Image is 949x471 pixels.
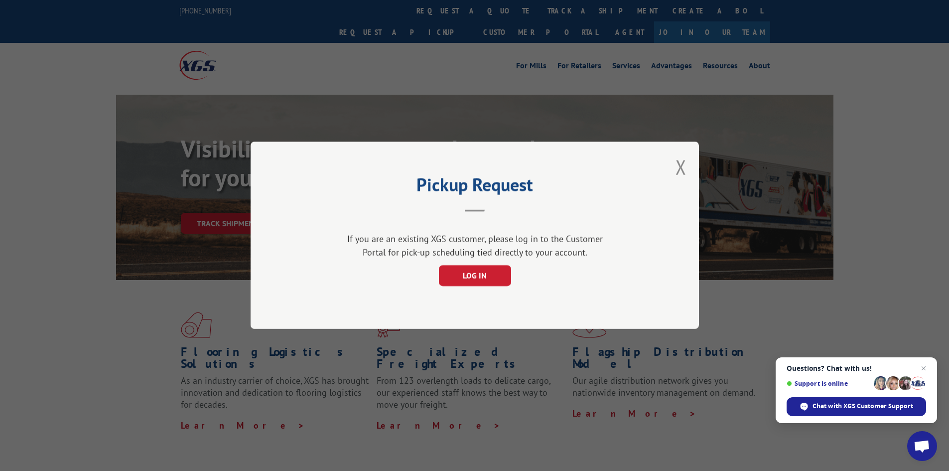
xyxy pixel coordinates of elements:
[813,402,913,411] span: Chat with XGS Customer Support
[438,272,511,281] a: LOG IN
[907,431,937,461] a: Open chat
[438,266,511,287] button: LOG IN
[787,380,870,387] span: Support is online
[343,233,607,260] div: If you are an existing XGS customer, please log in to the Customer Portal for pick-up scheduling ...
[787,364,926,372] span: Questions? Chat with us!
[787,397,926,416] span: Chat with XGS Customer Support
[676,154,686,180] button: Close modal
[300,178,649,197] h2: Pickup Request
